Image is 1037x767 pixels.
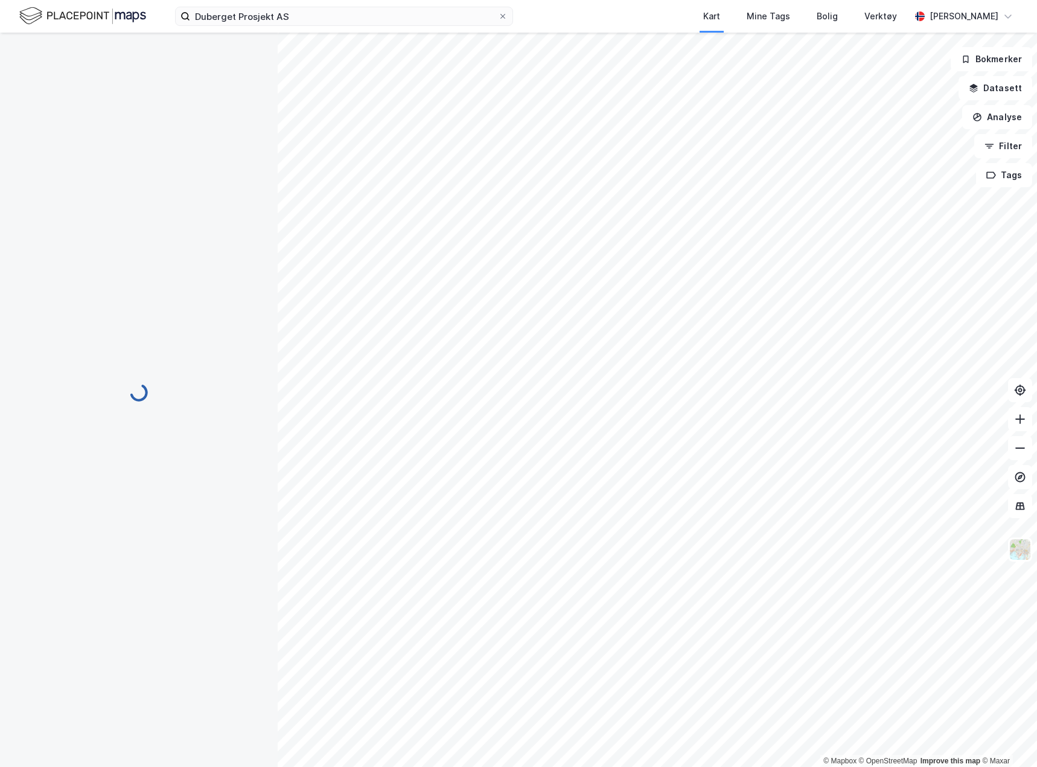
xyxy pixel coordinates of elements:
[864,9,897,24] div: Verktøy
[859,757,917,765] a: OpenStreetMap
[921,757,980,765] a: Improve this map
[190,7,498,25] input: Søk på adresse, matrikkel, gårdeiere, leietakere eller personer
[747,9,790,24] div: Mine Tags
[703,9,720,24] div: Kart
[977,709,1037,767] iframe: Chat Widget
[1009,538,1032,561] img: Z
[977,709,1037,767] div: Kontrollprogram for chat
[974,134,1032,158] button: Filter
[962,105,1032,129] button: Analyse
[19,5,146,27] img: logo.f888ab2527a4732fd821a326f86c7f29.svg
[959,76,1032,100] button: Datasett
[930,9,998,24] div: [PERSON_NAME]
[823,757,857,765] a: Mapbox
[129,383,148,402] img: spinner.a6d8c91a73a9ac5275cf975e30b51cfb.svg
[817,9,838,24] div: Bolig
[976,163,1032,187] button: Tags
[951,47,1032,71] button: Bokmerker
